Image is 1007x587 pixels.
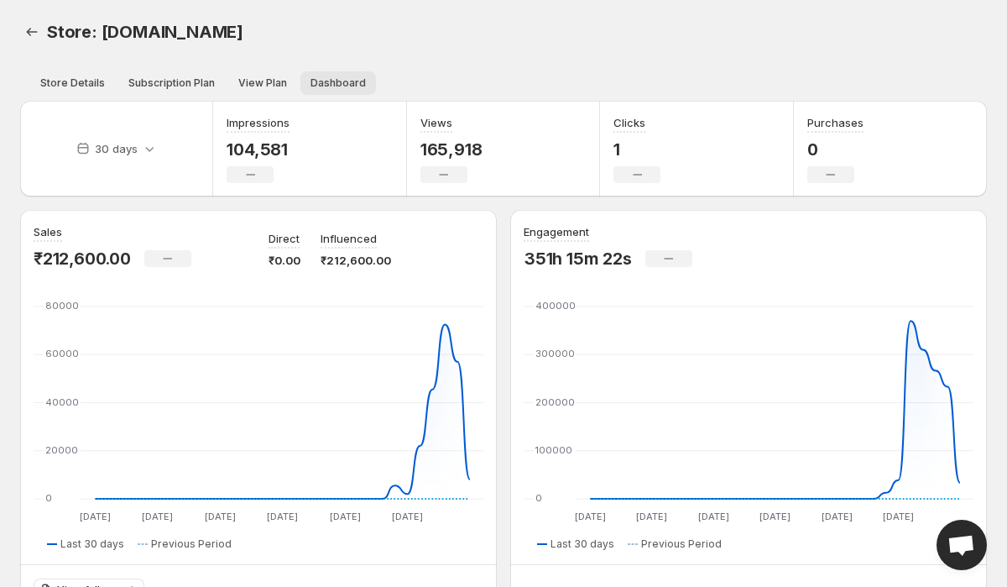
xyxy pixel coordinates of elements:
span: Last 30 days [550,537,614,551]
text: 0 [535,492,542,504]
text: 80000 [45,300,79,312]
text: [DATE] [698,511,729,522]
h3: Purchases [807,114,864,131]
text: [DATE] [80,511,111,522]
p: Direct [269,230,300,247]
text: 0 [45,492,52,504]
p: 104,581 [227,139,290,160]
h3: Clicks [613,114,645,131]
text: 200000 [535,396,575,408]
h3: Impressions [227,114,290,131]
span: Previous Period [641,537,722,551]
button: Subscription plan [118,71,225,95]
text: 100000 [535,444,572,456]
text: [DATE] [267,511,298,522]
text: 20000 [45,444,78,456]
text: 40000 [45,396,79,408]
div: Open chat [937,520,987,570]
text: 400000 [535,300,576,312]
text: 60000 [45,348,79,359]
span: View Plan [238,76,287,90]
p: 351h 15m 22s [524,249,632,269]
text: [DATE] [575,511,606,522]
p: 165,918 [420,139,483,160]
text: [DATE] [759,511,790,522]
p: 1 [613,139,660,160]
a: Back [20,20,44,44]
text: [DATE] [142,511,173,522]
button: Dashboard [300,71,376,95]
h3: Engagement [524,223,589,240]
span: Previous Period [151,537,232,551]
p: ₹212,600.00 [321,252,391,269]
span: Store: [DOMAIN_NAME] [47,22,243,42]
text: [DATE] [636,511,667,522]
span: Last 30 days [60,537,124,551]
text: [DATE] [330,511,361,522]
p: ₹0.00 [269,252,300,269]
text: 300000 [535,348,575,359]
p: ₹212,600.00 [34,249,131,269]
p: 30 days [95,140,138,157]
text: [DATE] [205,511,236,522]
span: Store Details [40,76,105,90]
h3: Views [420,114,452,131]
p: 0 [807,139,864,160]
span: Subscription Plan [128,76,215,90]
button: Store details [30,71,115,95]
span: Dashboard [310,76,366,90]
text: [DATE] [822,511,853,522]
p: Influenced [321,230,377,247]
h3: Sales [34,223,62,240]
button: View plan [228,71,297,95]
text: [DATE] [883,511,914,522]
text: [DATE] [392,511,423,522]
